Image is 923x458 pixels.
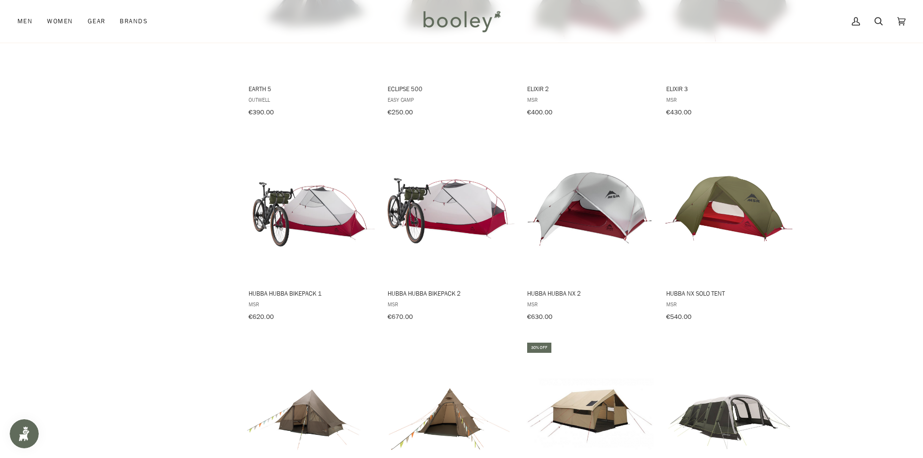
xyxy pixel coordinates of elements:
img: MSR Hubba Hubba Bikepack 2 Green - Booley Galway [386,145,515,273]
span: Elixir 2 [527,84,653,93]
span: €390.00 [249,108,274,117]
img: Booley [419,7,504,35]
span: MSR [388,300,513,308]
span: MSR [527,95,653,104]
span: Hubba Hubba NX 2 [527,289,653,298]
span: Easy Camp [388,95,513,104]
a: Hubba Hubba Bikepack 2 [386,136,515,324]
span: €430.00 [666,108,691,117]
div: 30% off [527,343,551,353]
span: MSR [249,300,374,308]
iframe: Button to open loyalty program pop-up [10,419,39,448]
span: MSR [666,95,792,104]
span: €620.00 [249,312,274,321]
span: Men [17,16,32,26]
span: Hubba Hubba Bikepack 1 [249,289,374,298]
span: €400.00 [527,108,552,117]
a: Hubba Hubba Bikepack 1 [247,136,375,324]
span: Gear [88,16,106,26]
a: Hubba NX Solo Tent [665,136,793,324]
img: MSR Hubba Hubba Bikepack 1 Green - Booley Galway [247,145,375,273]
span: €540.00 [666,312,691,321]
img: MSR Hubba NX Solo Tent - Booley Galway [665,145,793,273]
span: €630.00 [527,312,552,321]
span: €250.00 [388,108,413,117]
span: Brands [120,16,148,26]
span: Elixir 3 [666,84,792,93]
span: Outwell [249,95,374,104]
a: Hubba Hubba NX 2 [526,136,654,324]
span: MSR [527,300,653,308]
span: Hubba Hubba Bikepack 2 [388,289,513,298]
span: Eclipse 500 [388,84,513,93]
img: MSR Hubba Hubba NX 2 Grey - Booley Galway [526,145,654,273]
span: €670.00 [388,312,413,321]
span: MSR [666,300,792,308]
span: Hubba NX Solo Tent [666,289,792,298]
span: Women [47,16,73,26]
span: Earth 5 [249,84,374,93]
